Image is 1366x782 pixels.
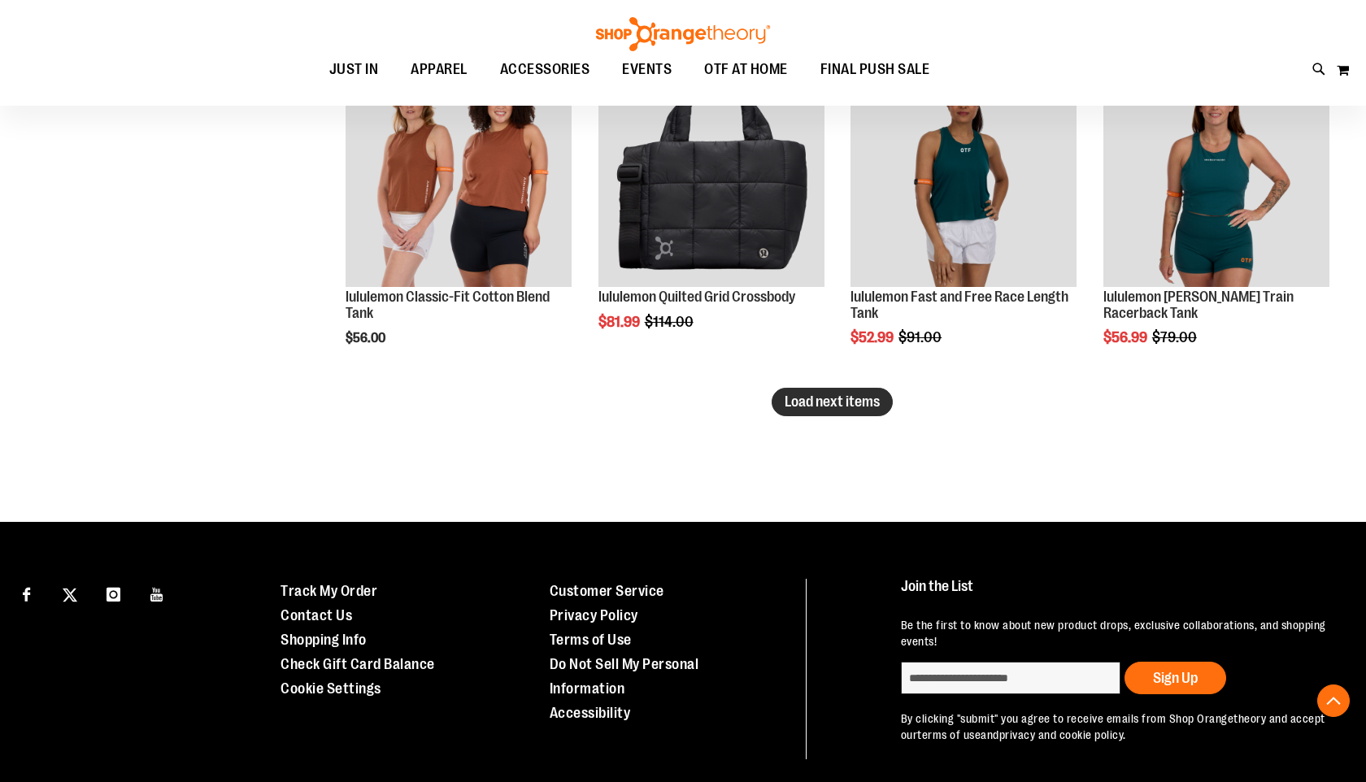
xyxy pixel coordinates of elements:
button: Load next items [772,388,893,416]
a: Check Gift Card Balance [281,656,435,672]
img: Main view of 2024 August lululemon Fast and Free Race Length Tank [850,61,1077,287]
a: Privacy Policy [550,607,638,623]
a: lululemon Fast and Free Race Length Tank [850,289,1068,321]
span: $56.00 [346,331,388,345]
a: lululemon Classic-Fit Cotton Blend Tank [346,61,572,289]
a: FINAL PUSH SALE [804,51,946,89]
a: terms of use [917,728,981,741]
a: Terms of Use [550,632,632,648]
a: Visit our X page [56,579,85,607]
a: Track My Order [281,583,377,599]
p: By clicking "submit" you agree to receive emails from Shop Orangetheory and accept our and [901,710,1332,743]
span: Sign Up [1153,670,1198,686]
span: $91.00 [898,329,944,345]
span: ACCESSORIES [500,51,590,88]
a: lululemon Wunder Train Racerback TankSALE [1103,61,1329,289]
a: Main view of 2024 August lululemon Fast and Free Race Length TankSALE [850,61,1077,289]
a: lululemon [PERSON_NAME] Train Racerback Tank [1103,289,1294,321]
span: $81.99 [598,314,642,330]
img: Twitter [63,588,77,602]
span: $56.99 [1103,329,1150,345]
div: product [842,53,1085,388]
img: lululemon Quilted Grid Crossbody [598,61,824,287]
a: privacy and cookie policy. [999,728,1126,741]
img: lululemon Classic-Fit Cotton Blend Tank [346,61,572,287]
a: APPAREL [394,51,484,88]
div: product [1095,53,1338,388]
span: JUST IN [329,51,379,88]
span: OTF AT HOME [704,51,788,88]
span: EVENTS [622,51,672,88]
a: Visit our Youtube page [143,579,172,607]
a: lululemon Classic-Fit Cotton Blend Tank [346,289,550,321]
a: Cookie Settings [281,680,381,697]
p: Be the first to know about new product drops, exclusive collaborations, and shopping events! [901,617,1332,649]
span: Load next items [785,393,880,410]
a: Accessibility [550,705,631,721]
img: lululemon Wunder Train Racerback Tank [1103,61,1329,287]
img: Shop Orangetheory [594,17,772,51]
span: FINAL PUSH SALE [820,51,930,88]
a: lululemon Quilted Grid CrossbodySALE [598,61,824,289]
a: ACCESSORIES [484,51,607,89]
span: $79.00 [1152,329,1199,345]
a: EVENTS [606,51,688,89]
a: Visit our Facebook page [12,579,41,607]
span: $52.99 [850,329,896,345]
a: Customer Service [550,583,664,599]
div: product [590,53,833,371]
a: Shopping Info [281,632,367,648]
a: OTF AT HOME [688,51,804,89]
button: Back To Top [1317,684,1350,717]
input: enter email [901,662,1120,694]
h4: Join the List [901,579,1332,609]
a: JUST IN [313,51,395,89]
span: $114.00 [645,314,696,330]
a: Do Not Sell My Personal Information [550,656,699,697]
a: Visit our Instagram page [99,579,128,607]
a: Contact Us [281,607,352,623]
span: APPAREL [411,51,468,88]
button: Sign Up [1125,662,1226,694]
div: product [337,53,580,388]
a: lululemon Quilted Grid Crossbody [598,289,795,305]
